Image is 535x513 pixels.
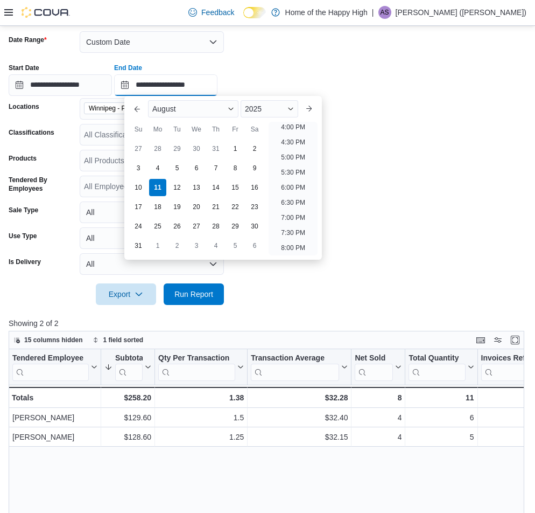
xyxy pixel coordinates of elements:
[80,31,224,53] button: Custom Date
[409,353,465,363] div: Total Quantity
[355,353,402,380] button: Net Sold
[130,218,147,235] div: day-24
[149,121,166,138] div: Mo
[9,154,37,163] label: Products
[277,226,309,239] li: 7:30 PM
[24,336,83,344] span: 15 columns hidden
[158,431,244,443] div: 1.25
[9,206,38,214] label: Sale Type
[246,140,263,157] div: day-2
[300,100,318,117] button: Next month
[104,431,151,443] div: $128.60
[474,334,487,346] button: Keyboard shortcuts
[491,334,504,346] button: Display options
[277,121,309,134] li: 4:00 PM
[130,160,147,177] div: day-3
[207,237,224,254] div: day-4
[114,64,142,72] label: End Date
[251,353,339,380] div: Transaction Average
[243,18,244,19] span: Dark Mode
[246,218,263,235] div: day-30
[251,353,339,363] div: Transaction Average
[409,411,474,424] div: 6
[12,411,97,424] div: [PERSON_NAME]
[168,160,186,177] div: day-5
[102,283,150,305] span: Export
[148,100,238,117] div: Button. Open the month selector. August is currently selected.
[149,140,166,157] div: day-28
[9,334,87,346] button: 15 columns hidden
[227,160,244,177] div: day-8
[227,218,244,235] div: day-29
[104,411,151,424] div: $129.60
[481,353,531,380] div: Invoices Ref
[207,179,224,196] div: day-14
[149,198,166,216] div: day-18
[168,140,186,157] div: day-29
[372,6,374,19] p: |
[12,431,97,443] div: [PERSON_NAME]
[251,411,348,424] div: $32.40
[227,121,244,138] div: Fr
[174,289,213,300] span: Run Report
[168,179,186,196] div: day-12
[149,237,166,254] div: day-1
[246,198,263,216] div: day-23
[188,140,205,157] div: day-30
[188,237,205,254] div: day-3
[158,353,235,363] div: Qty Per Transaction
[355,353,393,363] div: Net Sold
[22,7,70,18] img: Cova
[88,334,148,346] button: 1 field sorted
[149,179,166,196] div: day-11
[409,353,465,380] div: Total Quantity
[152,105,176,113] span: August
[188,198,205,216] div: day-20
[243,7,266,18] input: Dark Mode
[149,160,166,177] div: day-4
[409,431,474,443] div: 5
[9,74,112,96] input: Press the down key to open a popover containing a calendar.
[130,140,147,157] div: day-27
[246,121,263,138] div: Sa
[80,253,224,275] button: All
[207,121,224,138] div: Th
[378,6,391,19] div: Amy Sabados (Whittaker)
[12,353,97,380] button: Tendered Employee
[207,198,224,216] div: day-21
[158,391,244,404] div: 1.38
[241,100,298,117] div: Button. Open the year selector. 2025 is currently selected.
[201,7,234,18] span: Feedback
[9,318,529,329] p: Showing 2 of 2
[355,391,402,404] div: 8
[277,196,309,209] li: 6:30 PM
[188,179,205,196] div: day-13
[188,218,205,235] div: day-27
[168,218,186,235] div: day-26
[9,258,41,266] label: Is Delivery
[130,237,147,254] div: day-31
[188,160,205,177] div: day-6
[207,140,224,157] div: day-31
[227,140,244,157] div: day-1
[9,36,47,44] label: Date Range
[89,103,173,114] span: Winnipeg - Park City Commons - Fire & Flower
[149,218,166,235] div: day-25
[12,353,89,363] div: Tendered Employee
[184,2,238,23] a: Feedback
[277,151,309,164] li: 5:00 PM
[355,411,402,424] div: 4
[12,391,97,404] div: Totals
[509,334,522,346] button: Enter fullscreen
[130,179,147,196] div: day-10
[246,160,263,177] div: day-9
[9,176,75,193] label: Tendered By Employees
[158,353,244,380] button: Qty Per Transaction
[227,179,244,196] div: day-15
[164,283,224,305] button: Run Report
[115,353,143,380] div: Subtotal
[207,218,224,235] div: day-28
[80,202,224,223] button: All
[251,353,348,380] button: Transaction Average
[269,122,318,255] ul: Time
